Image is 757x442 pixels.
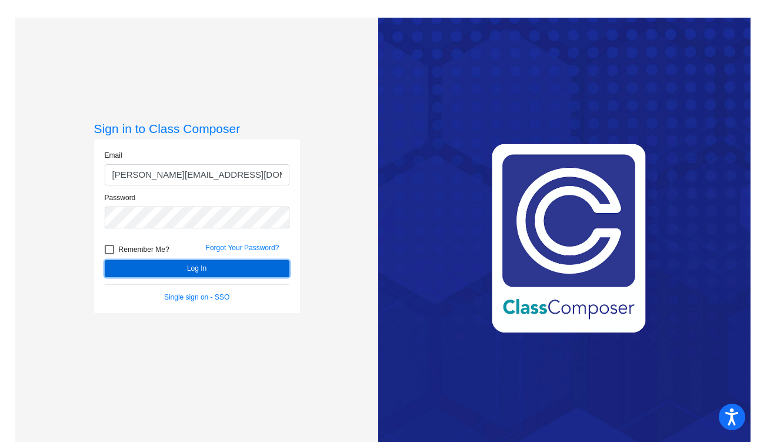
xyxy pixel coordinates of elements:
label: Password [105,192,136,203]
label: Email [105,150,122,161]
h3: Sign in to Class Composer [94,121,300,136]
button: Log In [105,260,289,277]
a: Single sign on - SSO [164,293,229,301]
span: Remember Me? [119,242,169,257]
a: Forgot Your Password? [206,244,279,252]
